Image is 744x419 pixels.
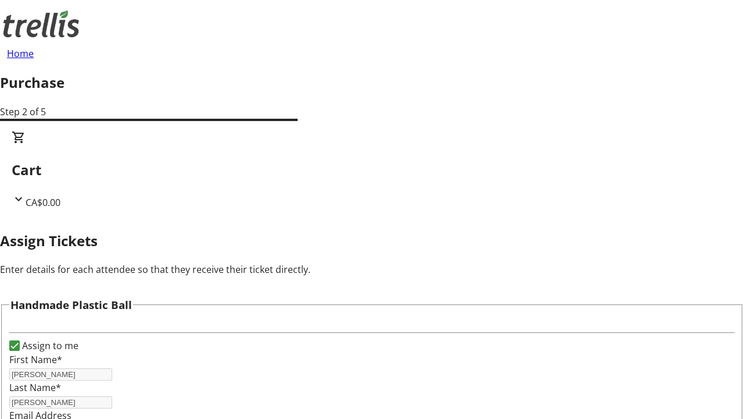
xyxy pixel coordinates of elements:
label: Last Name* [9,381,61,394]
h2: Cart [12,159,732,180]
div: CartCA$0.00 [12,130,732,210]
span: CA$0.00 [26,196,60,209]
label: First Name* [9,353,62,366]
label: Assign to me [20,339,78,353]
h3: Handmade Plastic Ball [10,297,132,313]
